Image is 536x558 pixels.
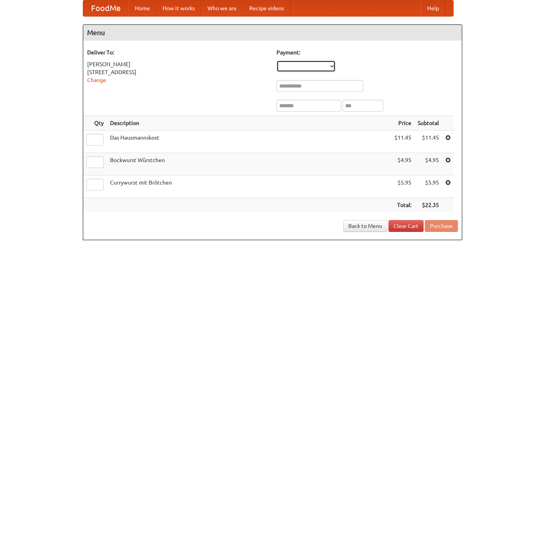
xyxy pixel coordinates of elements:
[415,131,442,153] td: $11.45
[156,0,201,16] a: How it works
[388,220,424,232] a: Clear Cart
[391,175,415,198] td: $5.95
[421,0,445,16] a: Help
[415,175,442,198] td: $5.95
[415,153,442,175] td: $4.95
[107,175,391,198] td: Currywurst mit Brötchen
[425,220,458,232] button: Purchase
[391,131,415,153] td: $11.45
[243,0,290,16] a: Recipe videos
[87,60,269,68] div: [PERSON_NAME]
[87,68,269,76] div: [STREET_ADDRESS]
[83,0,129,16] a: FoodMe
[391,198,415,213] th: Total:
[391,153,415,175] td: $4.95
[129,0,156,16] a: Home
[107,116,391,131] th: Description
[276,49,458,56] h5: Payment:
[107,153,391,175] td: Bockwurst Würstchen
[107,131,391,153] td: Das Hausmannskost
[87,49,269,56] h5: Deliver To:
[343,220,387,232] a: Back to Menu
[83,116,107,131] th: Qty
[415,198,442,213] th: $22.35
[201,0,243,16] a: Who we are
[415,116,442,131] th: Subtotal
[87,77,106,83] a: Change
[83,25,462,41] h4: Menu
[391,116,415,131] th: Price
